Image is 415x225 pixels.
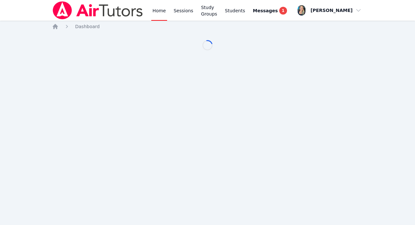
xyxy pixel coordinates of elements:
[75,23,100,30] a: Dashboard
[253,7,278,14] span: Messages
[52,1,144,19] img: Air Tutors
[279,7,287,15] span: 1
[52,23,363,30] nav: Breadcrumb
[75,24,100,29] span: Dashboard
